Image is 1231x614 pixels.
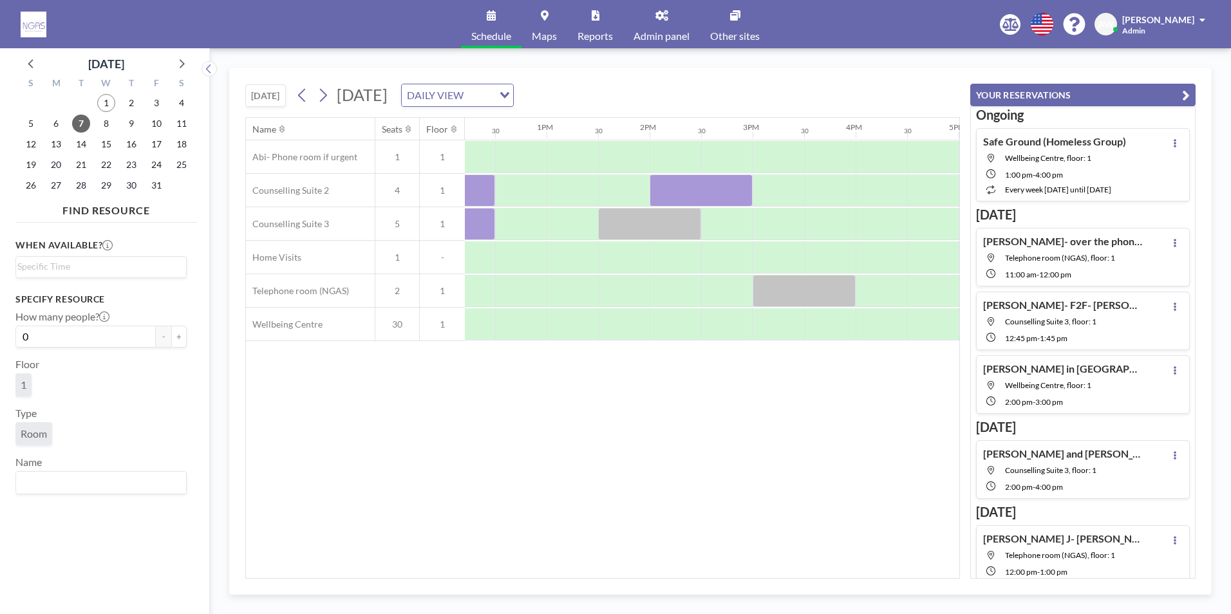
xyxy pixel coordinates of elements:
[578,31,613,41] span: Reports
[846,122,862,132] div: 4PM
[19,76,44,93] div: S
[17,259,179,274] input: Search for option
[420,285,465,297] span: 1
[15,456,42,469] label: Name
[22,156,40,174] span: Sunday, October 19, 2025
[144,76,169,93] div: F
[801,127,809,135] div: 30
[173,115,191,133] span: Saturday, October 11, 2025
[88,55,124,73] div: [DATE]
[1040,333,1067,343] span: 1:45 PM
[72,115,90,133] span: Tuesday, October 7, 2025
[97,156,115,174] span: Wednesday, October 22, 2025
[97,135,115,153] span: Wednesday, October 15, 2025
[976,207,1190,223] h3: [DATE]
[1098,19,1114,30] span: AW
[1005,482,1033,492] span: 2:00 PM
[983,362,1144,375] h4: [PERSON_NAME] in [GEOGRAPHIC_DATA] with client
[94,76,119,93] div: W
[420,252,465,263] span: -
[173,135,191,153] span: Saturday, October 18, 2025
[122,156,140,174] span: Thursday, October 23, 2025
[1005,465,1096,475] span: Counselling Suite 3, floor: 1
[1037,333,1040,343] span: -
[47,135,65,153] span: Monday, October 13, 2025
[382,124,402,135] div: Seats
[375,185,419,196] span: 4
[22,115,40,133] span: Sunday, October 5, 2025
[1005,380,1091,390] span: Wellbeing Centre, floor: 1
[1005,333,1037,343] span: 12:45 PM
[118,76,144,93] div: T
[246,151,357,163] span: Abi- Phone room if urgent
[375,218,419,230] span: 5
[420,151,465,163] span: 1
[420,185,465,196] span: 1
[17,474,179,491] input: Search for option
[72,156,90,174] span: Tuesday, October 21, 2025
[97,115,115,133] span: Wednesday, October 8, 2025
[375,151,419,163] span: 1
[15,358,39,371] label: Floor
[983,235,1144,248] h4: [PERSON_NAME]- over the phone- [PERSON_NAME]
[1035,170,1063,180] span: 4:00 PM
[375,252,419,263] span: 1
[595,127,603,135] div: 30
[1005,170,1033,180] span: 1:00 PM
[983,447,1144,460] h4: [PERSON_NAME] and [PERSON_NAME]- F2F
[375,319,419,330] span: 30
[169,76,194,93] div: S
[1005,185,1111,194] span: every week [DATE] until [DATE]
[72,176,90,194] span: Tuesday, October 28, 2025
[1005,550,1115,560] span: Telephone room (NGAS), floor: 1
[1037,567,1040,577] span: -
[246,185,329,196] span: Counselling Suite 2
[245,84,286,107] button: [DATE]
[147,156,165,174] span: Friday, October 24, 2025
[21,378,26,391] span: 1
[949,122,965,132] div: 5PM
[47,176,65,194] span: Monday, October 27, 2025
[904,127,912,135] div: 30
[21,427,47,440] span: Room
[1122,26,1145,35] span: Admin
[15,310,109,323] label: How many people?
[492,127,500,135] div: 30
[1005,567,1037,577] span: 12:00 PM
[147,135,165,153] span: Friday, October 17, 2025
[16,257,186,276] div: Search for option
[22,176,40,194] span: Sunday, October 26, 2025
[69,76,94,93] div: T
[970,84,1196,106] button: YOUR RESERVATIONS
[15,407,37,420] label: Type
[420,218,465,230] span: 1
[122,115,140,133] span: Thursday, October 9, 2025
[21,12,46,37] img: organization-logo
[1039,270,1071,279] span: 12:00 PM
[1005,153,1091,163] span: Wellbeing Centre, floor: 1
[375,285,419,297] span: 2
[22,135,40,153] span: Sunday, October 12, 2025
[1040,567,1067,577] span: 1:00 PM
[983,299,1144,312] h4: [PERSON_NAME]- F2F- [PERSON_NAME]
[122,94,140,112] span: Thursday, October 2, 2025
[122,135,140,153] span: Thursday, October 16, 2025
[246,252,301,263] span: Home Visits
[246,285,349,297] span: Telephone room (NGAS)
[97,176,115,194] span: Wednesday, October 29, 2025
[640,122,656,132] div: 2PM
[47,115,65,133] span: Monday, October 6, 2025
[983,135,1126,148] h4: Safe Ground (Homeless Group)
[122,176,140,194] span: Thursday, October 30, 2025
[337,85,388,104] span: [DATE]
[1033,170,1035,180] span: -
[471,31,511,41] span: Schedule
[402,84,513,106] div: Search for option
[537,122,553,132] div: 1PM
[1005,397,1033,407] span: 2:00 PM
[147,94,165,112] span: Friday, October 3, 2025
[246,319,323,330] span: Wellbeing Centre
[1035,482,1063,492] span: 4:00 PM
[467,87,492,104] input: Search for option
[16,472,186,494] div: Search for option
